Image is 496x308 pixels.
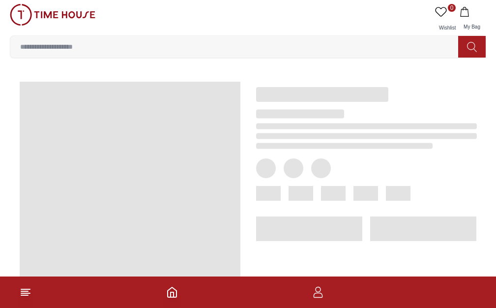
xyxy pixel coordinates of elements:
[448,4,456,12] span: 0
[460,24,484,30] span: My Bag
[166,286,178,298] a: Home
[433,4,458,35] a: 0Wishlist
[435,25,460,31] span: Wishlist
[10,4,95,26] img: ...
[458,4,486,35] button: My Bag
